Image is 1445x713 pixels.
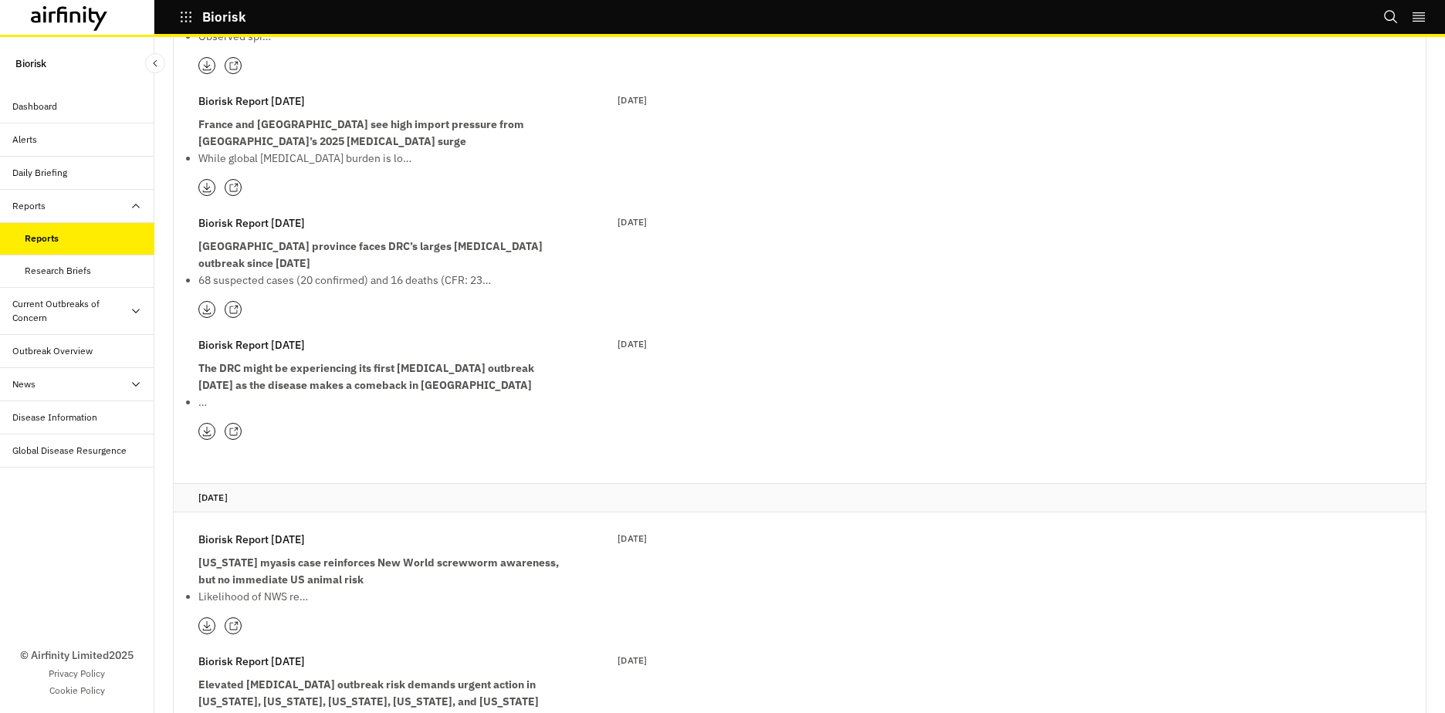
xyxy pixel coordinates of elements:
[25,231,59,245] div: Reports
[618,93,647,108] p: [DATE]
[12,166,67,180] div: Daily Briefing
[198,93,305,110] p: Biorisk Report [DATE]
[198,556,559,586] strong: [US_STATE] myasis case reinforces New World screwworm awareness, but no immediate US animal risk
[202,10,246,24] p: Biorisk
[145,53,165,73] button: Close Sidebar
[1383,4,1399,30] button: Search
[618,531,647,546] p: [DATE]
[198,336,305,353] p: Biorisk Report [DATE]
[12,411,97,424] div: Disease Information
[198,215,305,231] p: Biorisk Report [DATE]
[49,667,105,681] a: Privacy Policy
[179,4,246,30] button: Biorisk
[198,361,534,392] strong: The DRC might be experiencing its first [MEDICAL_DATA] outbreak [DATE] as the disease makes a com...
[25,264,91,278] div: Research Briefs
[198,588,569,605] p: Likelihood of NWS re…
[198,150,569,167] p: While global [MEDICAL_DATA] burden is lo…
[198,490,1401,505] p: [DATE]
[12,297,130,325] div: Current Outbreaks of Concern
[12,377,36,391] div: News
[12,199,46,213] div: Reports
[198,239,543,270] strong: [GEOGRAPHIC_DATA] province faces DRC’s larges [MEDICAL_DATA] outbreak since [DATE]
[49,684,105,698] a: Cookie Policy
[20,647,134,664] p: © Airfinity Limited 2025
[12,133,37,147] div: Alerts
[198,678,539,708] strong: Elevated [MEDICAL_DATA] outbreak risk demands urgent action in [US_STATE], [US_STATE], [US_STATE]...
[618,215,647,230] p: [DATE]
[618,653,647,668] p: [DATE]
[198,653,305,670] p: Biorisk Report [DATE]
[198,394,569,411] li: …
[15,49,46,78] p: Biorisk
[618,336,647,352] p: [DATE]
[198,531,305,548] p: Biorisk Report [DATE]
[12,344,93,358] div: Outbreak Overview
[12,100,57,113] div: Dashboard
[198,117,524,148] strong: France and [GEOGRAPHIC_DATA] see high import pressure from [GEOGRAPHIC_DATA]’s 2025 [MEDICAL_DATA...
[12,444,127,458] div: Global Disease Resurgence
[198,272,569,289] p: 68 suspected cases (20 confirmed) and 16 deaths (CFR: 23…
